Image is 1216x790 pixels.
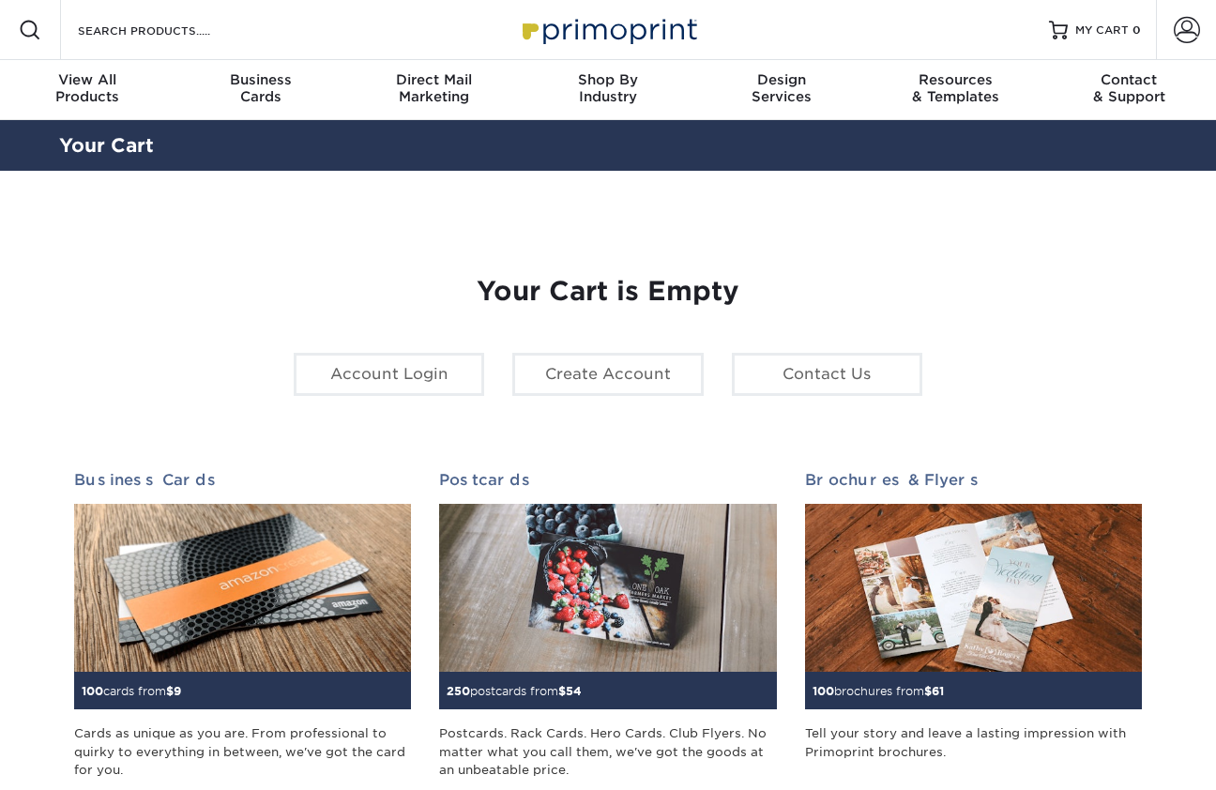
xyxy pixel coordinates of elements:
a: Direct MailMarketing [347,60,521,120]
span: 61 [932,684,944,698]
h2: Postcards [439,471,776,489]
span: $ [558,684,566,698]
div: Cards as unique as you are. From professional to quirky to everything in between, we've got the c... [74,724,411,779]
span: 100 [82,684,103,698]
a: BusinessCards [174,60,347,120]
img: Primoprint [514,9,702,50]
span: 9 [174,684,181,698]
span: $ [166,684,174,698]
a: Contact& Support [1042,60,1216,120]
div: Industry [521,71,694,105]
span: Contact [1042,71,1216,88]
span: Design [695,71,869,88]
img: Postcards [439,504,776,673]
a: Your Cart [59,134,154,157]
img: Brochures & Flyers [805,504,1142,673]
div: & Templates [869,71,1042,105]
div: Postcards. Rack Cards. Hero Cards. Club Flyers. No matter what you call them, we've got the goods... [439,724,776,779]
span: 54 [566,684,582,698]
span: 0 [1132,23,1141,37]
small: postcards from [447,684,582,698]
div: Services [695,71,869,105]
h1: Your Cart is Empty [74,276,1142,308]
span: Direct Mail [347,71,521,88]
span: Shop By [521,71,694,88]
a: Shop ByIndustry [521,60,694,120]
a: Create Account [512,353,703,396]
div: Marketing [347,71,521,105]
span: 250 [447,684,470,698]
input: SEARCH PRODUCTS..... [76,19,259,41]
h2: Business Cards [74,471,411,489]
span: Business [174,71,347,88]
img: Business Cards [74,504,411,673]
span: $ [924,684,932,698]
div: Tell your story and leave a lasting impression with Primoprint brochures. [805,724,1142,779]
a: DesignServices [695,60,869,120]
small: cards from [82,684,181,698]
small: brochures from [813,684,944,698]
div: & Support [1042,71,1216,105]
a: Resources& Templates [869,60,1042,120]
span: Resources [869,71,1042,88]
a: Account Login [294,353,484,396]
div: Cards [174,71,347,105]
span: MY CART [1075,23,1129,38]
a: Contact Us [732,353,922,396]
h2: Brochures & Flyers [805,471,1142,489]
span: 100 [813,684,834,698]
